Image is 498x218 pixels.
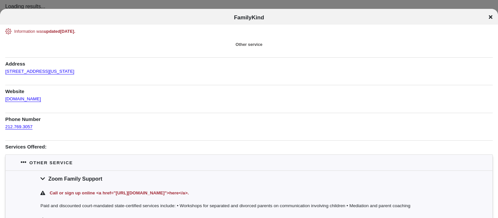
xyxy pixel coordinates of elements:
[5,120,32,129] a: 212.769.3057
[5,113,493,123] h1: Phone Number
[30,159,73,166] div: Other service
[5,41,493,48] div: Other service
[44,29,76,34] span: updated [DATE] .
[14,28,484,34] div: Information was
[5,92,41,102] a: [DOMAIN_NAME]
[5,65,74,74] a: [STREET_ADDRESS][US_STATE]
[234,14,264,21] span: FamilyKind
[5,85,493,95] h1: Website
[5,57,493,67] h1: Address
[6,170,492,187] div: Zoom Family Support
[48,189,458,197] div: Call or sign up online <a href="[URL][DOMAIN_NAME]">here</a>.
[6,199,492,214] div: Paid and discounted court-mandated state-certified services include: • Workshops for separated an...
[5,140,493,150] h1: Services Offered:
